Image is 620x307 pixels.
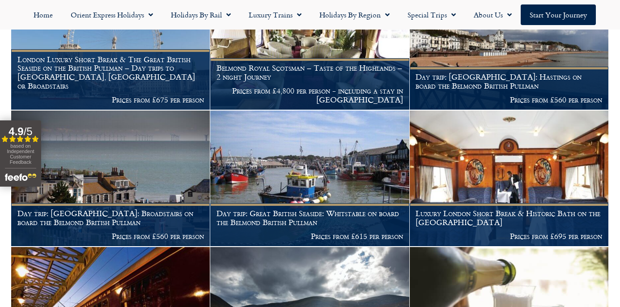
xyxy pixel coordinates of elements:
p: Prices from £4,800 per person - including a stay in [GEOGRAPHIC_DATA] [217,86,403,104]
a: Special Trips [399,4,465,25]
p: Prices from £560 per person [17,232,204,241]
a: Day trip: [GEOGRAPHIC_DATA]: Broadstairs on board the Belmond British Pullman Prices from £560 pe... [11,111,210,247]
a: About Us [465,4,521,25]
p: Prices from £615 per person [217,232,403,241]
h1: London Luxury Short Break & The Great British Seaside on the British Pullman – Day trips to [GEOG... [17,55,204,90]
p: Prices from £675 per person [17,95,204,104]
h1: Luxury London Short Break & Historic Bath on the [GEOGRAPHIC_DATA] [416,209,602,226]
a: Home [25,4,62,25]
a: Start your Journey [521,4,596,25]
a: Orient Express Holidays [62,4,162,25]
h1: Day trip: [GEOGRAPHIC_DATA]: Broadstairs on board the Belmond British Pullman [17,209,204,226]
a: Holidays by Rail [162,4,240,25]
nav: Menu [4,4,616,25]
a: Holidays by Region [310,4,399,25]
p: Prices from £560 per person [416,95,602,104]
a: Luxury London Short Break & Historic Bath on the [GEOGRAPHIC_DATA] Prices from £695 per person [410,111,609,247]
a: Day trip: Great British Seaside: Whitstable on board the Belmond British Pullman Prices from £615... [210,111,409,247]
p: Prices from £695 per person [416,232,602,241]
a: Luxury Trains [240,4,310,25]
h1: Day trip: [GEOGRAPHIC_DATA]: Hastings on board the Belmond British Pullman [416,72,602,90]
h1: Day trip: Great British Seaside: Whitstable on board the Belmond British Pullman [217,209,403,226]
h1: Belmond Royal Scotsman – Taste of the Highlands – 2 night Journey [217,64,403,81]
